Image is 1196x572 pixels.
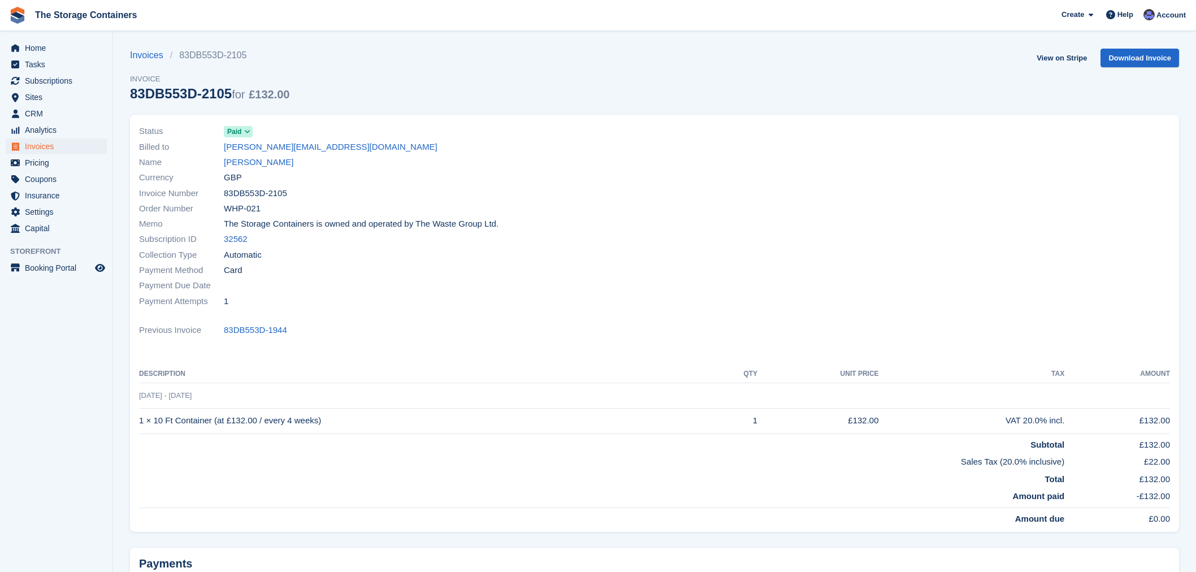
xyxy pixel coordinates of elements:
span: Tasks [25,57,93,72]
a: menu [6,171,107,187]
span: Memo [139,218,224,231]
span: Create [1061,9,1084,20]
div: VAT 20.0% incl. [879,414,1065,427]
span: Analytics [25,122,93,138]
span: Payment Due Date [139,279,224,292]
a: menu [6,122,107,138]
a: Download Invoice [1100,49,1179,67]
span: Storefront [10,246,112,257]
span: Insurance [25,188,93,203]
span: Pricing [25,155,93,171]
span: Name [139,156,224,169]
span: Sites [25,89,93,105]
img: Dan Excell [1143,9,1155,20]
a: [PERSON_NAME][EMAIL_ADDRESS][DOMAIN_NAME] [224,141,437,154]
span: Previous Invoice [139,324,224,337]
img: stora-icon-8386f47178a22dfd0bd8f6a31ec36ba5ce8667c1dd55bd0f319d3a0aa187defe.svg [9,7,26,24]
td: £132.00 [1064,469,1170,486]
td: £22.00 [1064,451,1170,469]
td: Sales Tax (20.0% inclusive) [139,451,1064,469]
td: £132.00 [1064,408,1170,434]
a: menu [6,73,107,89]
span: Status [139,125,224,138]
th: QTY [713,365,757,383]
th: Description [139,365,713,383]
span: 1 [224,295,228,308]
span: Payment Attempts [139,295,224,308]
a: menu [6,89,107,105]
a: menu [6,106,107,122]
span: 83DB553D-2105 [224,187,287,200]
a: View on Stripe [1032,49,1091,67]
span: Billed to [139,141,224,154]
strong: Amount due [1015,514,1065,523]
a: 83DB553D-1944 [224,324,287,337]
nav: breadcrumbs [130,49,289,62]
span: Booking Portal [25,260,93,276]
a: menu [6,204,107,220]
td: 1 × 10 Ft Container (at £132.00 / every 4 weeks) [139,408,713,434]
span: Invoice Number [139,187,224,200]
td: £0.00 [1064,508,1170,525]
span: The Storage Containers is owned and operated by The Waste Group Ltd. [224,218,499,231]
span: Invoice [130,73,289,85]
th: Tax [879,365,1065,383]
span: Collection Type [139,249,224,262]
th: Unit Price [757,365,878,383]
a: menu [6,138,107,154]
a: menu [6,188,107,203]
a: menu [6,57,107,72]
span: Order Number [139,202,224,215]
a: The Storage Containers [31,6,141,24]
span: Settings [25,204,93,220]
span: Paid [227,127,241,137]
span: Home [25,40,93,56]
span: CRM [25,106,93,122]
span: [DATE] - [DATE] [139,391,192,400]
span: Help [1117,9,1133,20]
strong: Amount paid [1013,491,1065,501]
td: £132.00 [757,408,878,434]
div: 83DB553D-2105 [130,86,289,101]
a: Preview store [93,261,107,275]
span: Account [1156,10,1186,21]
th: Amount [1064,365,1170,383]
h2: Payments [139,557,1170,571]
td: £132.00 [1064,434,1170,451]
a: Paid [224,125,253,138]
a: menu [6,155,107,171]
span: for [232,88,245,101]
a: menu [6,220,107,236]
span: Capital [25,220,93,236]
strong: Subtotal [1030,440,1064,449]
span: £132.00 [249,88,289,101]
a: menu [6,40,107,56]
a: [PERSON_NAME] [224,156,293,169]
td: 1 [713,408,757,434]
span: Card [224,264,242,277]
span: WHP-021 [224,202,261,215]
span: Invoices [25,138,93,154]
span: Subscription ID [139,233,224,246]
span: Automatic [224,249,262,262]
span: Currency [139,171,224,184]
span: Subscriptions [25,73,93,89]
a: menu [6,260,107,276]
span: GBP [224,171,242,184]
span: Payment Method [139,264,224,277]
a: Invoices [130,49,170,62]
td: -£132.00 [1064,486,1170,508]
a: 32562 [224,233,248,246]
strong: Total [1045,474,1065,484]
span: Coupons [25,171,93,187]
